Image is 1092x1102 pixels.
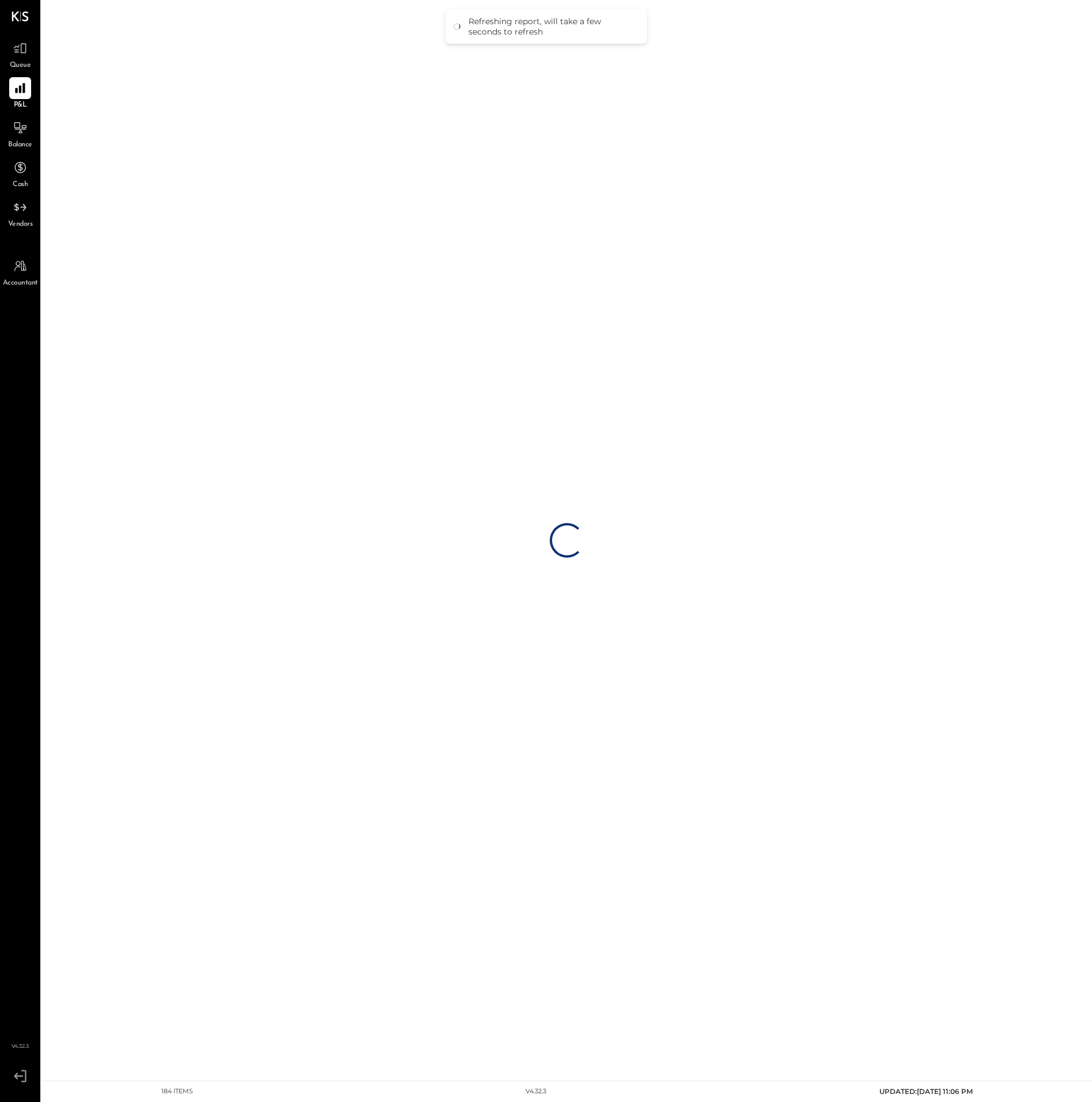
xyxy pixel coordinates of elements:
span: Cash [13,180,28,190]
span: Vendors [8,219,33,230]
span: Balance [8,140,32,150]
a: Queue [1,37,40,71]
a: Accountant [1,255,40,289]
div: v 4.32.3 [526,1087,546,1096]
span: Accountant [3,278,38,289]
span: Queue [10,60,31,71]
a: Cash [1,157,40,190]
span: P&L [14,100,27,111]
a: P&L [1,77,40,111]
a: Balance [1,117,40,150]
a: Vendors [1,196,40,230]
span: UPDATED: [DATE] 11:06 PM [879,1087,973,1096]
div: Refreshing report, will take a few seconds to refresh [468,16,636,37]
div: 184 items [161,1087,193,1096]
